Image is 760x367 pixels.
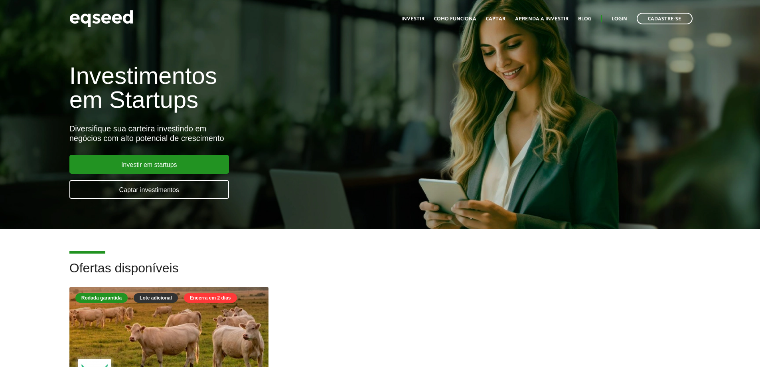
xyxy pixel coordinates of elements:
a: Investir [401,16,424,22]
div: Rodada garantida [75,293,128,303]
div: Diversifique sua carteira investindo em negócios com alto potencial de crescimento [69,124,438,143]
a: Captar [486,16,505,22]
div: Encerra em 2 dias [184,293,237,303]
h1: Investimentos em Startups [69,64,438,112]
a: Blog [578,16,591,22]
a: Aprenda a investir [515,16,569,22]
img: EqSeed [69,8,133,29]
a: Login [612,16,627,22]
a: Como funciona [434,16,476,22]
a: Cadastre-se [637,13,693,24]
div: Lote adicional [134,293,178,303]
a: Captar investimentos [69,180,229,199]
h2: Ofertas disponíveis [69,261,691,287]
a: Investir em startups [69,155,229,174]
